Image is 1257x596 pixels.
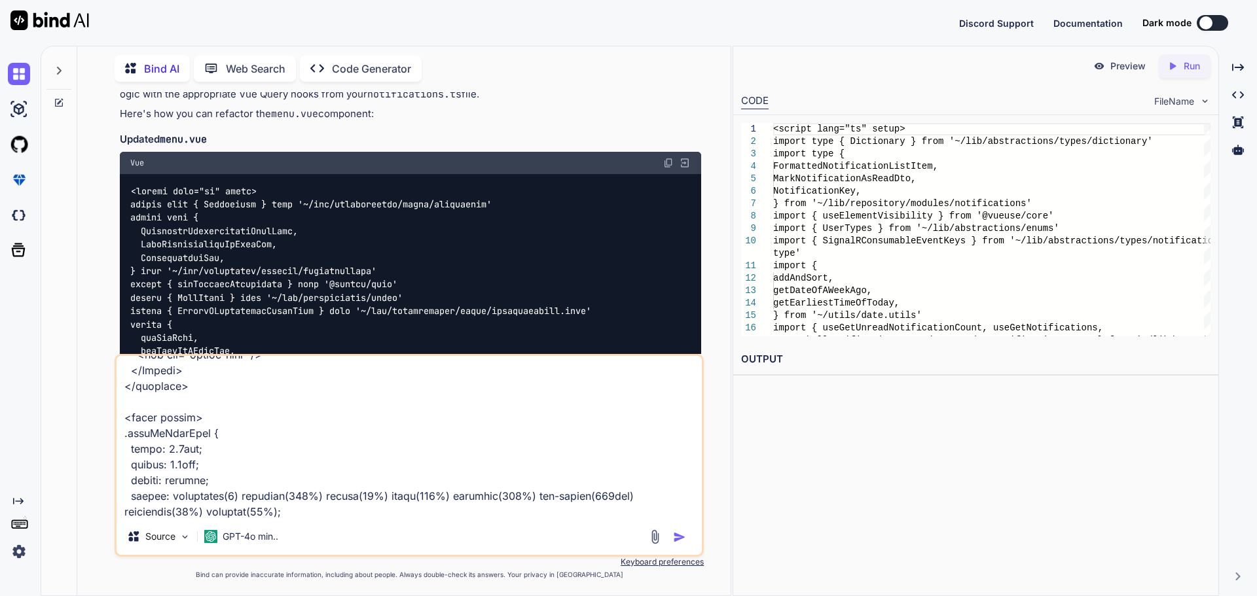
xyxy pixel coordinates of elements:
[773,198,1032,209] span: } from '~/lib/repository/modules/notifications'
[8,540,30,563] img: settings
[1048,223,1059,234] span: s'
[741,272,756,285] div: 12
[160,133,207,146] code: menu.vue
[741,160,756,173] div: 4
[10,10,89,30] img: Bind AI
[8,98,30,120] img: ai-studio
[773,236,1048,246] span: import { SignalRConsumableEventKeys } from '~/lib/
[773,323,1048,333] span: import { useGetUnreadNotificationCount, useGetNoti
[741,198,756,210] div: 7
[1048,335,1235,345] span: onStatus } from '~/lib/repository/
[741,123,756,135] div: 1
[1053,18,1123,29] span: Documentation
[120,107,701,122] p: Here's how you can refactor the component:
[773,335,1048,345] span: useMarkAllNotificationsAsRead, useUpdateNotificati
[1154,95,1194,108] span: FileName
[1093,60,1105,72] img: preview
[741,148,756,160] div: 3
[145,530,175,543] p: Source
[8,169,30,191] img: premium
[115,570,704,580] p: Bind can provide inaccurate information, including about people. Always double-check its answers....
[741,94,769,109] div: CODE
[773,173,916,184] span: MarkNotificationAsReadDto,
[741,285,756,297] div: 13
[773,186,861,196] span: NotificationKey,
[741,297,756,309] div: 14
[115,557,704,567] p: Keyboard preferences
[144,61,179,77] p: Bind AI
[647,529,663,544] img: attachment
[673,531,686,544] img: icon
[773,310,922,321] span: } from '~/utils/date.utils'
[1048,211,1053,221] span: '
[1048,136,1153,147] span: s/types/dictionary'
[1053,16,1123,30] button: Documentation
[773,248,801,258] span: type'
[1048,236,1230,246] span: abstractions/types/notifications.
[8,133,30,156] img: githubLight
[741,260,756,272] div: 11
[741,135,756,148] div: 2
[679,157,691,169] img: Open in Browser
[773,124,905,134] span: <script lang="ts" setup>
[773,161,938,171] span: FormattedNotificationListItem,
[663,158,674,168] img: copy
[1142,16,1192,29] span: Dark mode
[741,185,756,198] div: 6
[741,322,756,334] div: 16
[773,149,845,159] span: import type {
[773,223,1048,234] span: import { UserTypes } from '~/lib/abstractions/enum
[773,136,1048,147] span: import type { Dictionary } from '~/lib/abstraction
[367,88,462,101] code: notifications.ts
[8,63,30,85] img: chat
[223,530,278,543] p: GPT-4o min..
[741,173,756,185] div: 5
[959,18,1034,29] span: Discord Support
[332,61,411,77] p: Code Generator
[773,260,817,271] span: import {
[733,344,1218,375] h2: OUTPUT
[1048,323,1103,333] span: fications,
[117,356,702,518] textarea: Lor ips dol sitametcons adi elits doeiu te incididun utl etdolorem al eni ad minimve qu nostr ex ...
[773,211,1048,221] span: import { useElementVisibility } from '@vueuse/core
[959,16,1034,30] button: Discord Support
[271,107,318,120] code: menu.vue
[741,210,756,222] div: 8
[1199,96,1211,107] img: chevron down
[741,222,756,235] div: 9
[1184,60,1200,73] p: Run
[204,530,217,543] img: GPT-4o mini
[773,298,900,308] span: getEarliestTimeOfToday,
[120,132,701,147] h3: Updated
[1110,60,1146,73] p: Preview
[226,61,285,77] p: Web Search
[773,285,872,296] span: getDateOfAWeekAgo,
[741,309,756,322] div: 15
[179,531,191,542] img: Pick Models
[741,235,756,247] div: 10
[8,204,30,226] img: darkCloudIdeIcon
[773,273,833,283] span: addAndSort,
[130,158,144,168] span: Vue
